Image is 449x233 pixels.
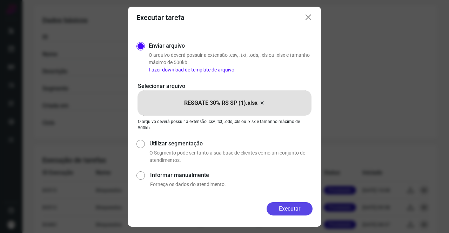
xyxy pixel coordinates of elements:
[136,13,185,22] h3: Executar tarefa
[149,67,234,73] a: Fazer download de template de arquivo
[149,139,313,148] label: Utilizar segmentação
[149,149,313,164] p: O Segmento pode ser tanto a sua base de clientes como um conjunto de atendimentos.
[184,99,257,107] p: RESGATE 30% RS SP (1).xlsx
[138,82,311,90] p: Selecionar arquivo
[149,42,185,50] label: Enviar arquivo
[150,171,313,179] label: Informar manualmente
[138,118,311,131] p: O arquivo deverá possuir a extensão .csv, .txt, .ods, .xls ou .xlsx e tamanho máximo de 500kb.
[149,52,313,74] p: O arquivo deverá possuir a extensão .csv, .txt, .ods, .xls ou .xlsx e tamanho máximo de 500kb.
[150,181,313,188] p: Forneça os dados do atendimento.
[267,202,313,215] button: Executar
